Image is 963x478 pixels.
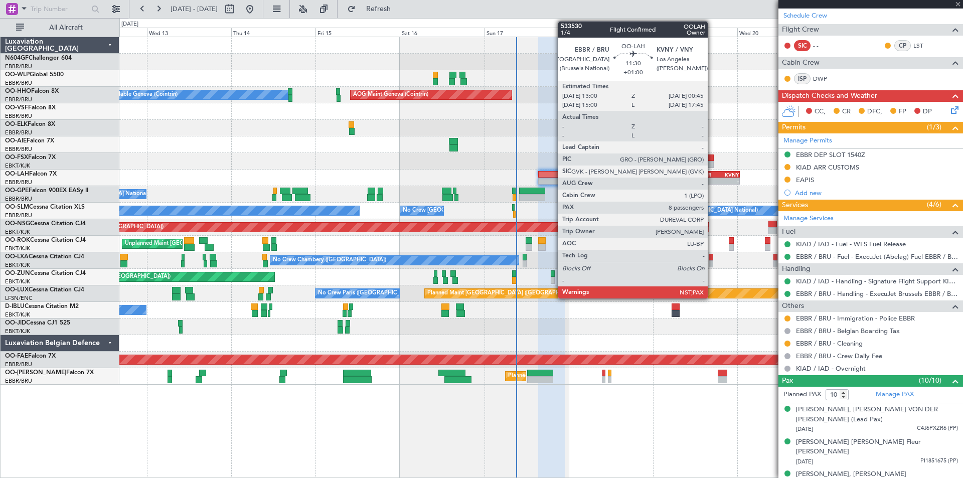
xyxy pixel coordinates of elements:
[796,163,859,172] div: KIAD ARR CUSTOMS
[796,425,813,433] span: [DATE]
[782,57,820,69] span: Cabin Crew
[796,176,814,184] div: EAPIS
[699,172,719,178] div: EBBR
[5,377,32,385] a: EBBR/BRU
[571,203,758,218] div: A/C Unavailable [GEOGRAPHIC_DATA] ([GEOGRAPHIC_DATA] National)
[815,107,826,117] span: CC,
[719,178,738,184] div: -
[782,375,793,387] span: Pax
[782,24,819,36] span: Flight Crew
[5,121,55,127] a: OO-ELKFalcon 8X
[147,28,231,37] div: Wed 13
[403,203,571,218] div: No Crew [GEOGRAPHIC_DATA] ([GEOGRAPHIC_DATA] National)
[5,287,84,293] a: OO-LUXCessna Citation CJ4
[5,361,32,368] a: EBBR/BRU
[796,277,958,285] a: KIAD / IAD - Handling - Signature Flight Support KIAD / IAD
[90,87,178,102] div: A/C Unavailable Geneva (Cointrin)
[5,138,27,144] span: OO-AIE
[5,370,94,376] a: OO-[PERSON_NAME]Falcon 7X
[5,287,29,293] span: OO-LUX
[125,236,287,251] div: Unplanned Maint [GEOGRAPHIC_DATA]-[GEOGRAPHIC_DATA]
[876,390,914,400] a: Manage PAX
[796,240,906,248] a: KIAD / IAD - Fuel - WFS Fuel Release
[796,252,958,261] a: EBBR / BRU - Fuel - ExecuJet (Abelag) Fuel EBBR / BRU
[796,314,915,323] a: EBBR / BRU - Immigration - Police EBBR
[927,122,941,132] span: (1/3)
[782,90,877,102] span: Dispatch Checks and Weather
[5,278,30,285] a: EBKT/KJK
[5,171,57,177] a: OO-LAHFalcon 7X
[5,154,56,161] a: OO-FSXFalcon 7X
[5,145,32,153] a: EBBR/BRU
[919,375,941,386] span: (10/10)
[796,339,863,348] a: EBBR / BRU - Cleaning
[5,112,32,120] a: EBBR/BRU
[5,320,26,326] span: OO-JID
[5,79,32,87] a: EBBR/BRU
[913,41,936,50] a: LST
[358,6,400,13] span: Refresh
[782,300,804,312] span: Others
[400,28,484,37] div: Sat 16
[5,254,84,260] a: OO-LXACessna Citation CJ4
[5,179,32,186] a: EBBR/BRU
[899,107,906,117] span: FP
[894,40,911,51] div: CP
[656,253,697,268] div: A/C Unavailable
[813,41,836,50] div: - -
[5,328,30,335] a: EBKT/KJK
[783,214,834,224] a: Manage Services
[5,88,59,94] a: OO-HHOFalcon 8X
[5,105,56,111] a: OO-VSFFalcon 8X
[5,121,28,127] span: OO-ELK
[5,370,66,376] span: OO-[PERSON_NAME]
[5,72,64,78] a: OO-WLPGlobal 5500
[5,55,72,61] a: N604GFChallenger 604
[5,88,31,94] span: OO-HHO
[5,320,70,326] a: OO-JIDCessna CJ1 525
[5,55,29,61] span: N604GF
[5,221,30,227] span: OO-NSG
[796,437,958,457] div: [PERSON_NAME] [PERSON_NAME] Fleur [PERSON_NAME]
[26,24,106,31] span: All Aircraft
[5,353,28,359] span: OO-FAE
[5,221,86,227] a: OO-NSGCessna Citation CJ4
[5,188,29,194] span: OO-GPE
[5,294,33,302] a: LFSN/ENC
[917,424,958,433] span: C4J6PXZR6 (PP)
[508,369,690,384] div: Planned Maint [GEOGRAPHIC_DATA] ([GEOGRAPHIC_DATA] National)
[5,303,25,309] span: D-IBLU
[5,228,30,236] a: EBKT/KJK
[5,63,32,70] a: EBBR/BRU
[5,96,32,103] a: EBBR/BRU
[5,245,30,252] a: EBKT/KJK
[5,237,86,243] a: OO-ROKCessna Citation CJ4
[920,457,958,465] span: PI1851675 (PP)
[783,390,821,400] label: Planned PAX
[5,195,32,203] a: EBBR/BRU
[5,270,30,276] span: OO-ZUN
[5,270,86,276] a: OO-ZUNCessna Citation CJ4
[5,254,29,260] span: OO-LXA
[795,189,958,197] div: Add new
[5,129,32,136] a: EBBR/BRU
[719,172,738,178] div: KVNY
[5,138,54,144] a: OO-AIEFalcon 7X
[783,136,832,146] a: Manage Permits
[796,364,866,373] a: KIAD / IAD - Overnight
[5,303,79,309] a: D-IBLUCessna Citation M2
[5,72,30,78] span: OO-WLP
[796,405,958,424] div: [PERSON_NAME], [PERSON_NAME] VON DER [PERSON_NAME] (Lead Pax)
[427,286,585,301] div: Planned Maint [GEOGRAPHIC_DATA] ([GEOGRAPHIC_DATA])
[923,107,932,117] span: DP
[794,40,811,51] div: SIC
[794,73,811,84] div: ISP
[5,353,56,359] a: OO-FAEFalcon 7X
[121,20,138,29] div: [DATE]
[485,28,569,37] div: Sun 17
[273,253,386,268] div: No Crew Chambery ([GEOGRAPHIC_DATA])
[5,311,30,318] a: EBKT/KJK
[5,105,28,111] span: OO-VSF
[11,20,109,36] button: All Aircraft
[5,162,30,170] a: EBKT/KJK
